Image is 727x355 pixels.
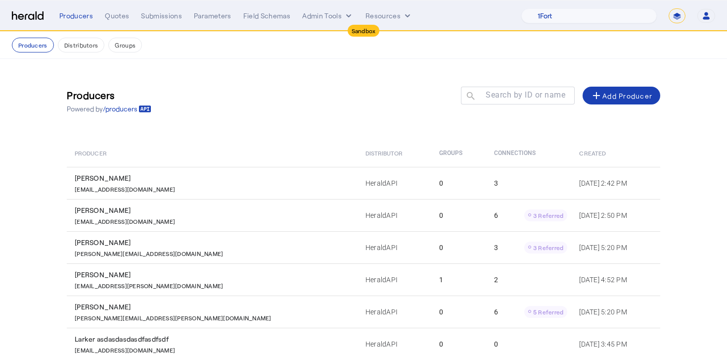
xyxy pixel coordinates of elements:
[571,199,660,231] td: [DATE] 2:50 PM
[58,38,105,52] button: Distributors
[348,25,380,37] div: Sandbox
[486,139,572,167] th: Connections
[302,11,354,21] button: internal dropdown menu
[75,344,175,354] p: [EMAIL_ADDRESS][DOMAIN_NAME]
[494,339,568,349] div: 0
[358,199,431,231] td: HeraldAPI
[494,209,568,221] div: 6
[591,90,652,101] div: Add Producer
[583,87,660,104] button: Add Producer
[431,139,486,167] th: Groups
[358,231,431,263] td: HeraldAPI
[12,11,44,21] img: Herald Logo
[494,242,568,254] div: 3
[12,38,54,52] button: Producers
[67,88,151,102] h3: Producers
[571,231,660,263] td: [DATE] 5:20 PM
[75,248,223,257] p: [PERSON_NAME][EMAIL_ADDRESS][DOMAIN_NAME]
[103,104,151,114] a: /producers
[431,231,486,263] td: 0
[358,139,431,167] th: Distributor
[75,312,272,322] p: [PERSON_NAME][EMAIL_ADDRESS][PERSON_NAME][DOMAIN_NAME]
[494,306,568,318] div: 6
[486,90,565,100] mat-label: Search by ID or name
[431,167,486,199] td: 0
[533,308,564,315] span: 5 Referred
[431,199,486,231] td: 0
[75,173,354,183] div: [PERSON_NAME]
[494,178,568,188] div: 3
[461,91,478,103] mat-icon: search
[75,205,354,215] div: [PERSON_NAME]
[533,244,564,251] span: 3 Referred
[108,38,142,52] button: Groups
[67,139,358,167] th: Producer
[243,11,291,21] div: Field Schemas
[571,139,660,167] th: Created
[105,11,129,21] div: Quotes
[67,104,151,114] p: Powered by
[358,167,431,199] td: HeraldAPI
[59,11,93,21] div: Producers
[571,167,660,199] td: [DATE] 2:42 PM
[141,11,182,21] div: Submissions
[358,296,431,328] td: HeraldAPI
[591,90,602,101] mat-icon: add
[75,238,354,248] div: [PERSON_NAME]
[75,215,175,225] p: [EMAIL_ADDRESS][DOMAIN_NAME]
[75,334,354,344] div: Larker asdasdasdasdfasdfsdf
[75,183,175,193] p: [EMAIL_ADDRESS][DOMAIN_NAME]
[365,11,412,21] button: Resources dropdown menu
[75,280,223,290] p: [EMAIL_ADDRESS][PERSON_NAME][DOMAIN_NAME]
[194,11,231,21] div: Parameters
[431,263,486,296] td: 1
[494,275,568,285] div: 2
[571,296,660,328] td: [DATE] 5:20 PM
[75,302,354,312] div: [PERSON_NAME]
[533,212,564,219] span: 3 Referred
[75,270,354,280] div: [PERSON_NAME]
[358,263,431,296] td: HeraldAPI
[571,263,660,296] td: [DATE] 4:52 PM
[431,296,486,328] td: 0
